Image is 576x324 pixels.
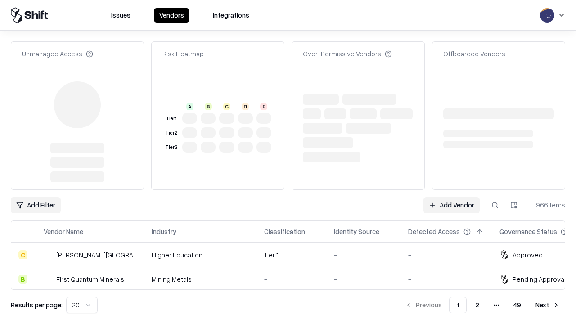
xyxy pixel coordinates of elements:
[443,49,505,58] div: Offboarded Vendors
[408,274,485,284] div: -
[260,103,267,110] div: F
[106,8,136,22] button: Issues
[11,300,63,310] p: Results per page:
[334,227,379,236] div: Identity Source
[499,227,557,236] div: Governance Status
[44,227,83,236] div: Vendor Name
[152,227,176,236] div: Industry
[264,274,319,284] div: -
[334,274,394,284] div: -
[56,274,124,284] div: First Quantum Minerals
[164,129,179,137] div: Tier 2
[44,274,53,283] img: First Quantum Minerals
[513,250,543,260] div: Approved
[506,297,528,313] button: 49
[449,297,467,313] button: 1
[530,297,565,313] button: Next
[303,49,392,58] div: Over-Permissive Vendors
[242,103,249,110] div: D
[164,144,179,151] div: Tier 3
[423,197,480,213] a: Add Vendor
[18,250,27,259] div: C
[205,103,212,110] div: B
[152,250,250,260] div: Higher Education
[11,197,61,213] button: Add Filter
[400,297,565,313] nav: pagination
[264,250,319,260] div: Tier 1
[44,250,53,259] img: Reichman University
[513,274,566,284] div: Pending Approval
[223,103,230,110] div: C
[264,227,305,236] div: Classification
[18,274,27,283] div: B
[162,49,204,58] div: Risk Heatmap
[152,274,250,284] div: Mining Metals
[408,227,460,236] div: Detected Access
[22,49,93,58] div: Unmanaged Access
[408,250,485,260] div: -
[154,8,189,22] button: Vendors
[56,250,137,260] div: [PERSON_NAME][GEOGRAPHIC_DATA]
[468,297,486,313] button: 2
[186,103,193,110] div: A
[164,115,179,122] div: Tier 1
[529,200,565,210] div: 966 items
[207,8,255,22] button: Integrations
[334,250,394,260] div: -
